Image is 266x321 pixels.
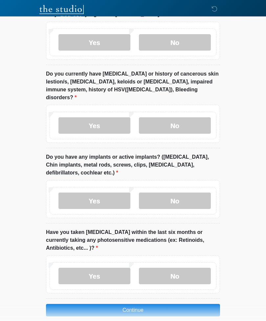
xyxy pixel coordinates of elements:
label: Do you have any implants or active implants? ([MEDICAL_DATA], Chin implants, metal rods, screws, ... [46,153,220,177]
label: Do you currently have [MEDICAL_DATA] or history of cancerous skin lestion/s, [MEDICAL_DATA], kelo... [46,70,220,102]
label: Have you taken [MEDICAL_DATA] within the last six months or currently taking any photosensitive m... [46,228,220,252]
label: No [139,117,211,134]
label: Yes [58,193,130,209]
label: Yes [58,117,130,134]
img: The Studio Med Spa Logo [39,5,84,18]
label: Yes [58,268,130,284]
label: Yes [58,34,130,51]
button: Continue [46,304,220,316]
label: No [139,34,211,51]
label: No [139,193,211,209]
label: No [139,268,211,284]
